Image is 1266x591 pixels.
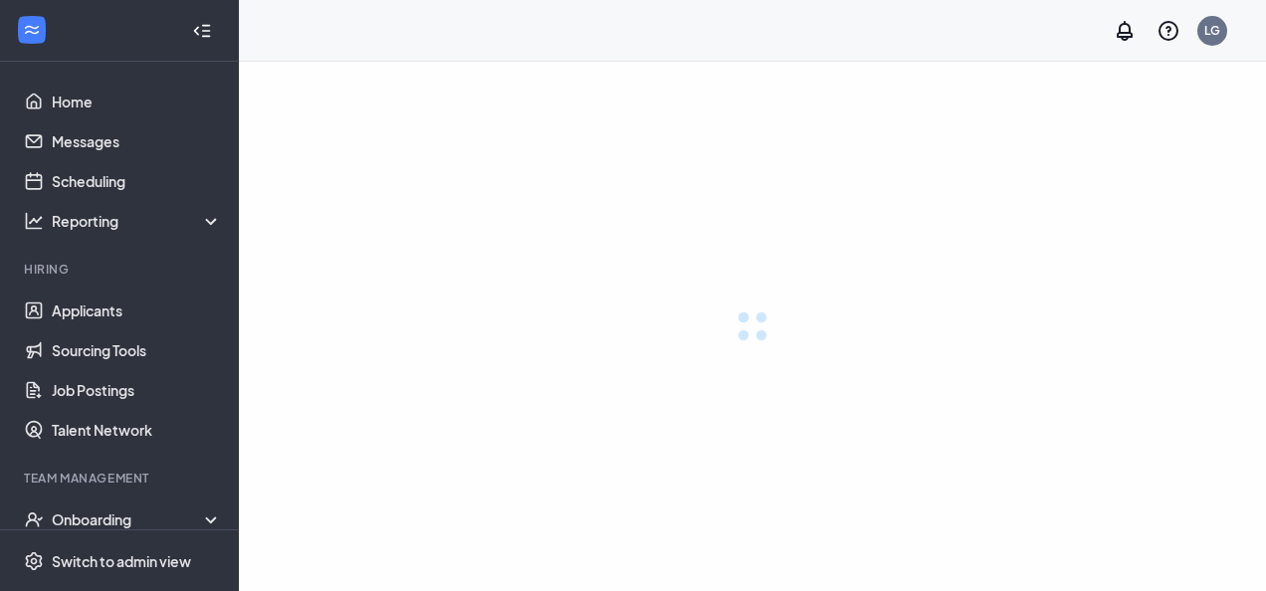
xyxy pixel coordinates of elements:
[192,21,212,41] svg: Collapse
[52,370,222,410] a: Job Postings
[1204,22,1220,39] div: LG
[1157,19,1180,43] svg: QuestionInfo
[22,20,42,40] svg: WorkstreamLogo
[52,82,222,121] a: Home
[24,551,44,571] svg: Settings
[52,410,222,450] a: Talent Network
[24,261,218,278] div: Hiring
[52,291,222,330] a: Applicants
[24,509,44,529] svg: UserCheck
[52,121,222,161] a: Messages
[24,470,218,487] div: Team Management
[1113,19,1137,43] svg: Notifications
[52,330,222,370] a: Sourcing Tools
[52,161,222,201] a: Scheduling
[52,211,223,231] div: Reporting
[52,551,191,571] div: Switch to admin view
[52,509,223,529] div: Onboarding
[24,211,44,231] svg: Analysis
